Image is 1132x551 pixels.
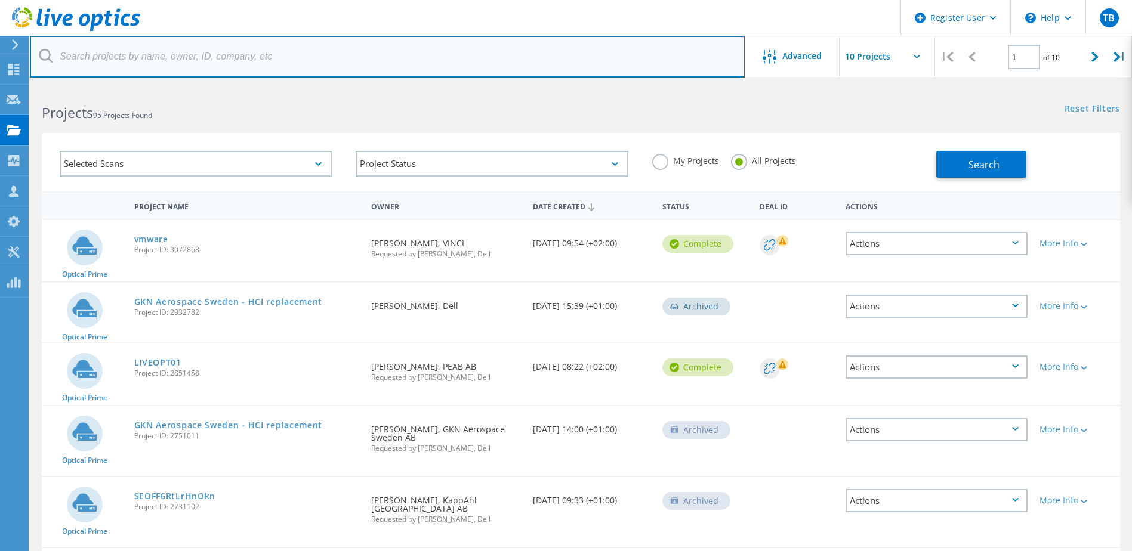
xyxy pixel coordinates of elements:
div: Actions [846,355,1028,379]
span: Project ID: 2751011 [134,432,360,439]
div: Selected Scans [60,151,332,177]
span: Project ID: 2731102 [134,503,360,510]
input: Search projects by name, owner, ID, company, etc [30,36,745,78]
span: Project ID: 3072868 [134,246,360,253]
b: Projects [42,103,93,122]
span: Requested by [PERSON_NAME], Dell [371,445,521,452]
div: [DATE] 09:54 (+02:00) [527,220,656,259]
div: More Info [1040,425,1114,434]
a: GKN Aerospace Sweden - HCI replacement [134,421,323,429]
span: of 10 [1043,52,1060,63]
div: Project Status [356,151,628,177]
div: Owner [365,194,527,216]
div: Archived [662,298,730,315]
span: Optical Prime [62,457,107,464]
div: Actions [846,295,1028,318]
div: Status [656,194,754,216]
span: Search [968,158,1000,171]
div: | [1108,36,1132,78]
span: Optical Prime [62,271,107,278]
span: Advanced [782,52,822,60]
span: Optical Prime [62,394,107,401]
span: Project ID: 2851458 [134,370,360,377]
div: Actions [846,489,1028,512]
span: Requested by [PERSON_NAME], Dell [371,374,521,381]
div: | [935,36,960,78]
div: Archived [662,492,730,510]
div: [DATE] 14:00 (+01:00) [527,406,656,445]
div: More Info [1040,239,1114,247]
div: [PERSON_NAME], PEAB AB [365,343,527,393]
div: Archived [662,421,730,439]
div: Complete [662,358,733,376]
button: Search [936,151,1026,178]
a: GKN Aerospace Sweden - HCI replacement [134,298,323,306]
div: [PERSON_NAME], Dell [365,283,527,322]
div: Deal Id [754,194,840,216]
div: [DATE] 15:39 (+01:00) [527,283,656,322]
div: Actions [846,232,1028,255]
div: Date Created [527,194,656,217]
div: More Info [1040,302,1114,310]
div: Complete [662,235,733,253]
span: Project ID: 2932782 [134,309,360,316]
span: 95 Projects Found [93,110,152,120]
div: [DATE] 09:33 (+01:00) [527,477,656,516]
a: LIVEOPT01 [134,358,181,367]
label: My Projects [652,154,719,165]
div: Actions [840,194,1034,216]
span: TB [1103,13,1115,23]
svg: \n [1025,13,1036,23]
div: More Info [1040,363,1114,371]
span: Optical Prime [62,333,107,340]
span: Requested by [PERSON_NAME], Dell [371,250,521,258]
div: [DATE] 08:22 (+02:00) [527,343,656,383]
div: More Info [1040,496,1114,504]
span: Requested by [PERSON_NAME], Dell [371,516,521,523]
div: Project Name [128,194,366,216]
div: Actions [846,418,1028,441]
div: [PERSON_NAME], KappAhl [GEOGRAPHIC_DATA] AB [365,477,527,535]
label: All Projects [731,154,796,165]
a: Live Optics Dashboard [12,25,140,33]
div: [PERSON_NAME], VINCI [365,220,527,270]
div: [PERSON_NAME], GKN Aerospace Sweden AB [365,406,527,464]
a: Reset Filters [1065,104,1120,114]
span: Optical Prime [62,528,107,535]
a: SEOFF6RtLrHnOkn [134,492,216,500]
a: vmware [134,235,168,243]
